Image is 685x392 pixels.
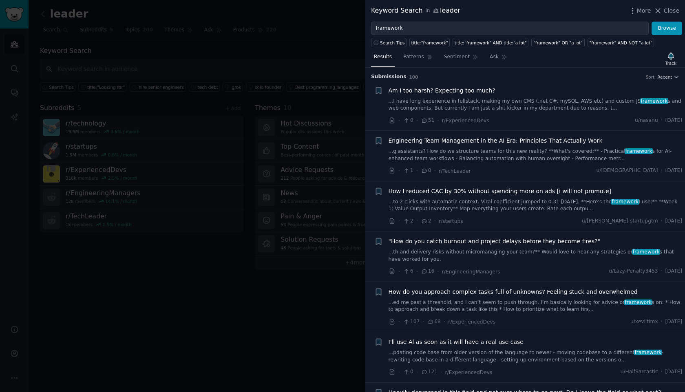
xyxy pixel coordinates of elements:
a: Sentiment [441,51,481,67]
span: · [437,116,439,125]
span: [DATE] [665,368,682,376]
button: Track [663,50,679,67]
span: u/[DEMOGRAPHIC_DATA] [596,167,658,174]
span: · [440,368,442,377]
span: r/EngineeringManagers [442,269,500,275]
span: · [416,167,418,175]
span: 0 [403,117,413,124]
span: · [398,167,400,175]
a: Engineering Team Management in the AI Era: Principles That Actually Work [389,137,603,145]
span: Recent [657,74,672,80]
span: 16 [421,268,434,275]
span: · [398,217,400,225]
span: · [661,218,663,225]
span: · [398,368,400,377]
span: 2 [403,218,413,225]
a: ...ed me past a threshold, and I can’t seem to push through. I’m basically looking for advice orf... [389,299,683,313]
div: Track [665,60,676,66]
span: · [661,167,663,174]
span: Submission s [371,73,407,81]
span: Results [374,53,392,61]
span: · [434,217,436,225]
span: · [398,116,400,125]
span: · [444,317,445,326]
span: · [661,268,663,275]
span: [DATE] [665,117,682,124]
span: 100 [409,75,418,79]
span: 0 [421,167,431,174]
span: 121 [421,368,438,376]
span: · [437,267,439,276]
div: "framework" OR "a lot" [533,40,583,46]
span: · [422,317,424,326]
button: Close [654,7,679,15]
a: ...pdating code base from older version of the language to newer - moving codebase to a different... [389,349,683,363]
span: [DATE] [665,218,682,225]
span: · [416,116,418,125]
span: · [661,117,663,124]
span: [DATE] [665,268,682,275]
span: u/xeviltimx [630,318,658,326]
span: 1 [403,167,413,174]
div: Keyword Search leader [371,6,460,16]
span: framework [632,249,660,255]
a: How I reduced CAC by 30% without spending more on ads [i will not promote] [389,187,612,196]
span: 51 [421,117,434,124]
span: · [416,217,418,225]
span: Sentiment [444,53,470,61]
a: Ask [487,51,510,67]
a: ...I have long experience in fullstack, making my own CMS (.net C#, mySQL, AWS etc) and custom JS... [389,98,683,112]
span: More [637,7,651,15]
a: "framework" AND NOT "a lot" [588,38,654,47]
span: Ask [490,53,499,61]
span: in [425,7,430,15]
span: framework [624,300,652,305]
span: · [416,368,418,377]
div: Sort [646,74,655,80]
a: title:"framework" [409,38,450,47]
div: "framework" AND NOT "a lot" [589,40,652,46]
button: Search Tips [371,38,407,47]
span: framework [640,98,668,104]
button: More [628,7,651,15]
span: 68 [427,318,441,326]
a: ...th and delivery risks without micromanaging your team?** Would love to hear any strategies orf... [389,249,683,263]
span: [DATE] [665,318,682,326]
a: "How do you catch burnout and project delays before they become fires?" [389,237,600,246]
a: Results [371,51,395,67]
span: · [398,317,400,326]
span: 2 [421,218,431,225]
span: 107 [403,318,420,326]
div: title:"framework" AND title:"a lot" [455,40,527,46]
span: framework [611,199,639,205]
a: Patterns [400,51,435,67]
span: framework [625,148,653,154]
a: ...g assistants? How do we structure teams for this new reality? **What's covered:** - Practicalf... [389,148,683,162]
div: title:"framework" [411,40,448,46]
span: r/ExperiencedDevs [445,370,493,375]
span: r/startups [439,218,463,224]
input: Try a keyword related to your business [371,22,649,35]
span: · [416,267,418,276]
span: u/Lazy-Penalty3453 [609,268,658,275]
a: I'll use Al as soon as it will have a real use case [389,338,524,346]
span: framework [634,350,662,355]
a: title:"framework" AND title:"a lot" [453,38,528,47]
span: r/ExperiencedDevs [442,118,489,123]
span: Am I too harsh? Expecting too much? [389,86,495,95]
span: · [661,318,663,326]
span: u/[PERSON_NAME]-startupgtm [582,218,658,225]
span: u/HalfSarcastic [621,368,658,376]
span: 6 [403,268,413,275]
a: "framework" OR "a lot" [531,38,584,47]
span: [DATE] [665,167,682,174]
span: Patterns [403,53,424,61]
span: Close [664,7,679,15]
span: 0 [403,368,413,376]
span: Search Tips [380,40,405,46]
a: How do you approach complex tasks full of unknowns? Feeling stuck and overwhelmed [389,288,638,296]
